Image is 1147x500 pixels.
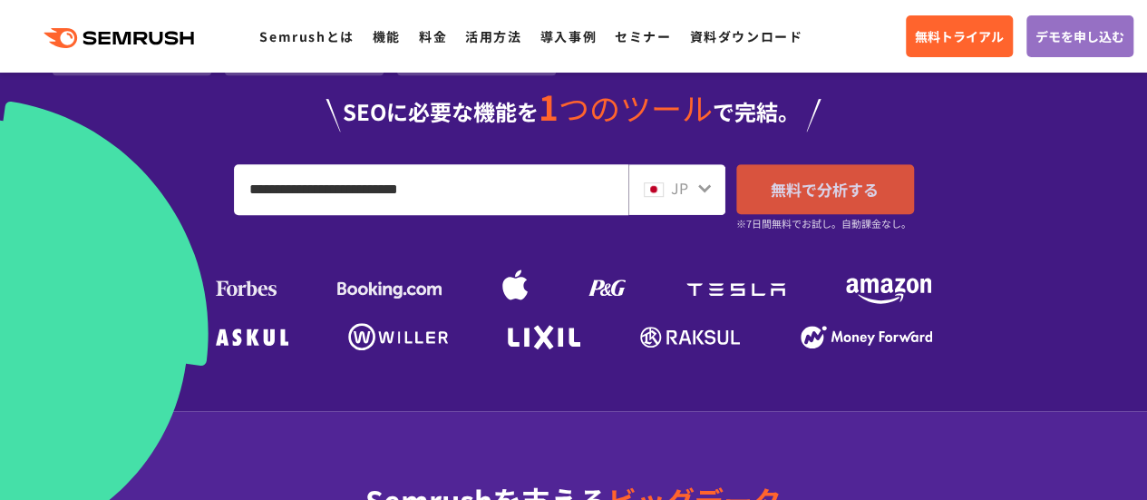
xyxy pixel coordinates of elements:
[736,164,914,214] a: 無料で分析する
[540,27,597,45] a: 導入事例
[906,15,1013,57] a: 無料トライアル
[419,27,447,45] a: 料金
[1035,26,1124,46] span: デモを申し込む
[373,27,401,45] a: 機能
[1026,15,1133,57] a: デモを申し込む
[465,27,521,45] a: 活用方法
[713,95,800,127] span: で完結。
[615,27,671,45] a: セミナー
[671,177,688,199] span: JP
[539,82,559,131] span: 1
[235,165,627,214] input: URL、キーワードを入力してください
[689,27,802,45] a: 資料ダウンロード
[259,27,354,45] a: Semrushとは
[736,215,911,232] small: ※7日間無料でお試し。自動課金なし。
[53,90,1095,132] div: SEOに必要な機能を
[771,178,879,201] span: 無料で分析する
[915,26,1004,46] span: 無料トライアル
[559,85,713,130] span: つのツール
